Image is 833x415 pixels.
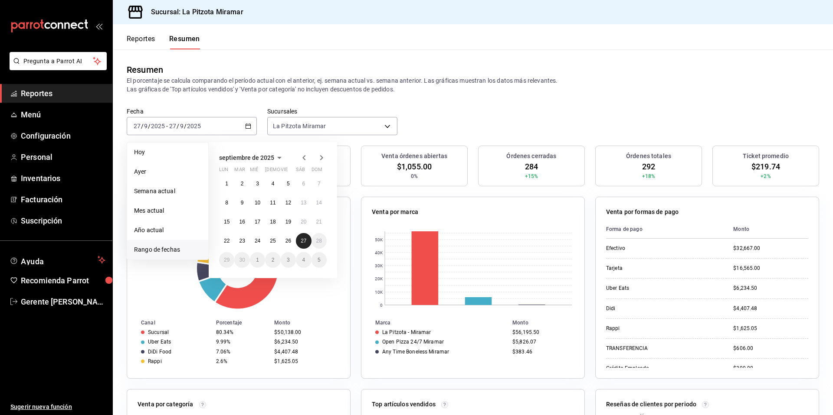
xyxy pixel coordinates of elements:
abbr: viernes [281,167,288,176]
span: Rango de fechas [134,245,201,254]
th: Forma de pago [606,220,726,239]
div: $383.46 [512,349,571,355]
div: 2.6% [216,358,267,364]
div: Didi [606,305,693,312]
button: 2 de octubre de 2025 [265,252,280,268]
button: 30 de septiembre de 2025 [234,252,249,268]
div: $1,625.05 [733,325,808,332]
button: 2 de septiembre de 2025 [234,176,249,191]
div: $300.00 [733,365,808,372]
button: 19 de septiembre de 2025 [281,214,296,230]
button: open_drawer_menu [95,23,102,29]
abbr: 1 de octubre de 2025 [256,257,259,263]
button: 20 de septiembre de 2025 [296,214,311,230]
div: $4,407.48 [733,305,808,312]
abbr: 13 de septiembre de 2025 [301,200,306,206]
input: ---- [151,123,165,130]
abbr: 6 de septiembre de 2025 [302,181,305,187]
button: Resumen [169,35,200,49]
span: Menú [21,109,105,120]
text: 10K [375,290,383,295]
div: $50,138.00 [274,329,336,335]
span: $1,055.00 [397,161,432,172]
abbr: 14 de septiembre de 2025 [316,200,322,206]
abbr: 4 de octubre de 2025 [302,257,305,263]
p: Venta por formas de pago [606,207,679,217]
button: 1 de septiembre de 2025 [219,176,234,191]
th: Marca [361,318,509,327]
input: -- [144,123,148,130]
abbr: 3 de octubre de 2025 [287,257,290,263]
th: Monto [726,220,808,239]
text: 20K [375,276,383,281]
h3: Venta órdenes abiertas [381,152,447,161]
span: septiembre de 2025 [219,154,274,161]
abbr: lunes [219,167,228,176]
div: Uber Eats [606,285,693,292]
button: 29 de septiembre de 2025 [219,252,234,268]
span: Configuración [21,130,105,142]
abbr: 29 de septiembre de 2025 [224,257,230,263]
th: Monto [271,318,350,327]
span: +15% [525,172,538,180]
label: Fecha [127,108,257,114]
button: 12 de septiembre de 2025 [281,195,296,211]
button: 15 de septiembre de 2025 [219,214,234,230]
span: - [166,123,168,130]
div: 80.34% [216,329,267,335]
abbr: domingo [312,167,322,176]
button: 23 de septiembre de 2025 [234,233,249,249]
abbr: 16 de septiembre de 2025 [239,219,245,225]
div: $6,234.50 [733,285,808,292]
span: Suscripción [21,215,105,227]
abbr: 11 de septiembre de 2025 [270,200,275,206]
div: $4,407.48 [274,349,336,355]
span: Recomienda Parrot [21,275,105,286]
label: Sucursales [267,108,397,114]
span: Gerente [PERSON_NAME] [21,296,105,308]
th: Monto [509,318,584,327]
span: 284 [525,161,538,172]
button: 21 de septiembre de 2025 [312,214,327,230]
div: Tarjeta [606,265,693,272]
div: Any Time Boneless Miramar [382,349,449,355]
p: El porcentaje se calcula comparando el período actual con el anterior, ej. semana actual vs. sema... [127,76,819,94]
span: Ayuda [21,255,94,265]
span: 0% [411,172,418,180]
div: Efectivo [606,245,693,252]
span: Inventarios [21,172,105,184]
button: 8 de septiembre de 2025 [219,195,234,211]
text: 30K [375,263,383,268]
abbr: 23 de septiembre de 2025 [239,238,245,244]
button: 24 de septiembre de 2025 [250,233,265,249]
span: / [148,123,151,130]
div: $16,565.00 [733,265,808,272]
text: 40K [375,250,383,255]
button: 17 de septiembre de 2025 [250,214,265,230]
div: $606.00 [733,345,808,352]
button: 9 de septiembre de 2025 [234,195,249,211]
button: 18 de septiembre de 2025 [265,214,280,230]
abbr: 7 de septiembre de 2025 [318,181,321,187]
button: septiembre de 2025 [219,152,285,163]
div: $32,667.00 [733,245,808,252]
button: 5 de septiembre de 2025 [281,176,296,191]
button: Reportes [127,35,155,49]
span: Pregunta a Parrot AI [23,57,93,66]
div: TRANSFERENCIA [606,345,693,352]
abbr: 15 de septiembre de 2025 [224,219,230,225]
abbr: 24 de septiembre de 2025 [255,238,260,244]
button: 13 de septiembre de 2025 [296,195,311,211]
text: 0 [380,303,383,308]
button: 4 de octubre de 2025 [296,252,311,268]
button: 11 de septiembre de 2025 [265,195,280,211]
button: 7 de septiembre de 2025 [312,176,327,191]
abbr: miércoles [250,167,258,176]
text: 50K [375,237,383,242]
span: / [141,123,144,130]
div: Sucursal [148,329,169,335]
button: 10 de septiembre de 2025 [250,195,265,211]
abbr: 26 de septiembre de 2025 [285,238,291,244]
abbr: 19 de septiembre de 2025 [285,219,291,225]
abbr: 18 de septiembre de 2025 [270,219,275,225]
